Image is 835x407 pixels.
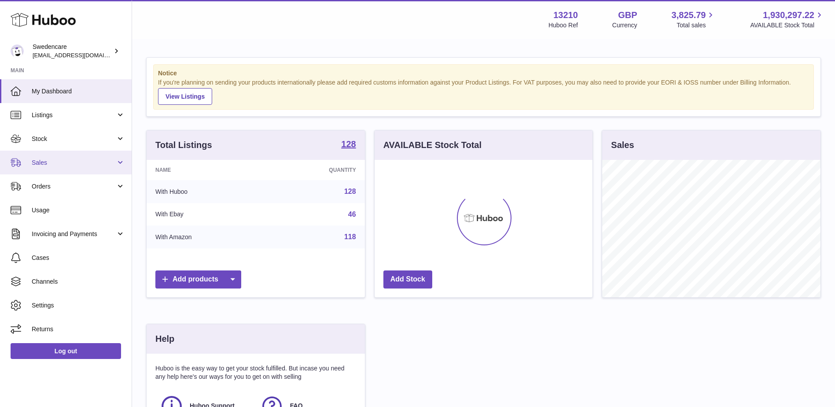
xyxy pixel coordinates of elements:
strong: Notice [158,69,809,78]
div: If you're planning on sending your products internationally please add required customs informati... [158,78,809,105]
th: Name [147,160,266,180]
span: My Dashboard [32,87,125,96]
a: View Listings [158,88,212,105]
td: With Huboo [147,180,266,203]
span: Listings [32,111,116,119]
span: Returns [32,325,125,333]
span: Total sales [677,21,716,30]
span: Cases [32,254,125,262]
img: gemma.horsfield@swedencare.co.uk [11,44,24,58]
span: AVAILABLE Stock Total [750,21,824,30]
a: 118 [344,233,356,240]
span: Channels [32,277,125,286]
span: Invoicing and Payments [32,230,116,238]
h3: Total Listings [155,139,212,151]
h3: Sales [611,139,634,151]
a: 128 [344,188,356,195]
a: 46 [348,211,356,218]
a: Log out [11,343,121,359]
strong: GBP [618,9,637,21]
span: 1,930,297.22 [763,9,814,21]
span: 3,825.79 [672,9,706,21]
span: [EMAIL_ADDRESS][DOMAIN_NAME] [33,52,129,59]
span: Sales [32,159,116,167]
span: Stock [32,135,116,143]
h3: Help [155,333,174,345]
strong: 13210 [553,9,578,21]
span: Settings [32,301,125,310]
p: Huboo is the easy way to get your stock fulfilled. But incase you need any help here's our ways f... [155,364,356,381]
span: Orders [32,182,116,191]
strong: 128 [341,140,356,148]
div: Currency [612,21,637,30]
a: Add products [155,270,241,289]
span: Usage [32,206,125,215]
td: With Amazon [147,226,266,248]
td: With Ebay [147,203,266,226]
a: Add Stock [383,270,432,289]
h3: AVAILABLE Stock Total [383,139,482,151]
a: 3,825.79 Total sales [672,9,716,30]
div: Huboo Ref [548,21,578,30]
a: 1,930,297.22 AVAILABLE Stock Total [750,9,824,30]
th: Quantity [266,160,364,180]
a: 128 [341,140,356,150]
div: Swedencare [33,43,112,59]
